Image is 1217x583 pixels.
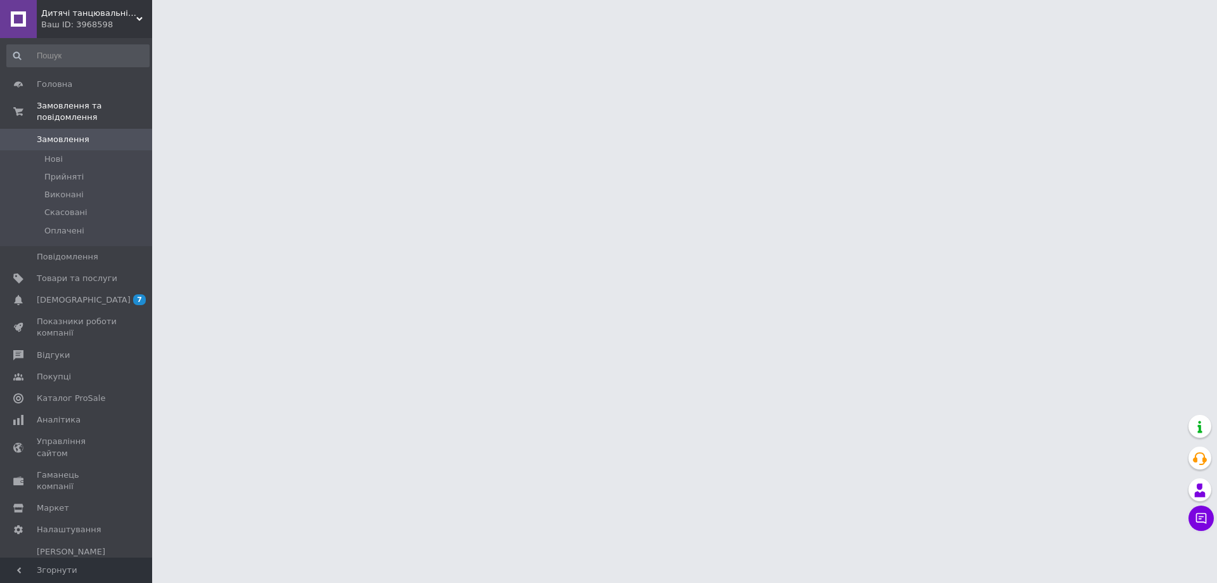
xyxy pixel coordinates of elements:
input: Пошук [6,44,150,67]
span: Виконані [44,189,84,200]
span: Скасовані [44,207,87,218]
span: 7 [133,294,146,305]
span: Аналітика [37,414,80,426]
span: Повідомлення [37,251,98,263]
div: Ваш ID: 3968598 [41,19,152,30]
span: Маркет [37,502,69,514]
span: Товари та послуги [37,273,117,284]
span: [PERSON_NAME] та рахунки [37,546,117,581]
span: [DEMOGRAPHIC_DATA] [37,294,131,306]
span: Замовлення та повідомлення [37,100,152,123]
span: Головна [37,79,72,90]
span: Показники роботи компанії [37,316,117,339]
button: Чат з покупцем [1188,506,1214,531]
span: Каталог ProSale [37,393,105,404]
span: Відгуки [37,350,70,361]
span: Замовлення [37,134,89,145]
span: Управління сайтом [37,436,117,459]
span: Оплачені [44,225,84,237]
span: Гаманець компанії [37,469,117,492]
span: Дитячі танцювальні костюми hip-hop, джаз-фанк, денсхол, jazz [41,8,136,19]
span: Нові [44,154,63,165]
span: Покупці [37,371,71,383]
span: Налаштування [37,524,101,535]
span: Прийняті [44,171,84,183]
